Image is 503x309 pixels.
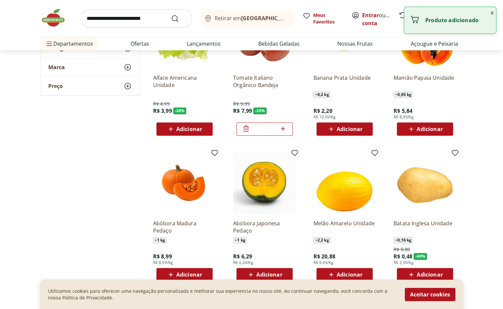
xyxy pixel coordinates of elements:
a: Açougue e Peixaria [410,40,458,48]
span: R$ 8,99/Kg [153,260,173,265]
span: R$ 0,80 [394,246,410,253]
span: ~ 2,2 kg [313,237,330,243]
span: Preço [48,83,63,89]
input: search [81,9,192,28]
span: R$ 20,88 [313,253,335,260]
span: R$ 9,49/Kg [313,260,333,265]
button: Menu [45,36,53,52]
span: R$ 0,48 [394,253,412,260]
span: ~ 1 kg [233,237,247,243]
span: Adicionar [417,272,442,277]
button: Adicionar [156,122,213,136]
span: ou [362,11,392,27]
button: Adicionar [156,268,213,281]
span: - 40 % [414,253,427,260]
span: R$ 4,99 [153,101,170,107]
a: Melão Amarelo Unidade [313,220,376,234]
a: Mamão Papaia Unidade [394,74,456,89]
a: Criar conta [362,12,398,27]
span: R$ 7,99 [233,107,252,114]
button: Adicionar [316,268,373,281]
a: Banana Prata Unidade [313,74,376,89]
span: - 20 % [253,108,267,114]
span: R$ 9,99 [233,101,250,107]
span: R$ 8,99/Kg [394,114,414,120]
button: Submit Search [171,15,187,22]
img: Abóbora Japonesa Pedaço [233,152,296,214]
span: Adicionar [337,126,362,132]
a: Ofertas [131,40,149,48]
span: Adicionar [176,126,202,132]
span: Marca [48,64,65,70]
span: ~ 0,65 kg [394,91,413,98]
a: Tomate Italiano Orgânico Bandeja [233,74,296,89]
a: Bebidas Geladas [258,40,300,48]
a: Nossas Frutas [337,40,373,48]
span: R$ 6,29 [233,253,252,260]
span: ~ 0,2 kg [313,91,330,98]
a: Alface Americana Unidade [153,74,216,89]
span: Adicionar [256,272,282,277]
span: R$ 3,99 [153,107,172,114]
a: Meus Favoritos [303,12,344,25]
span: R$ 10,99/Kg [313,114,336,120]
img: Hortifruti [40,8,73,28]
span: ~ 1 kg [153,237,167,243]
img: Melão Amarelo Unidade [313,152,376,214]
span: R$ 6,29/Kg [233,260,253,265]
b: [GEOGRAPHIC_DATA]/[GEOGRAPHIC_DATA] [241,15,353,22]
button: Preço [40,77,140,95]
span: Adicionar [337,272,362,277]
span: R$ 2,99/Kg [394,260,414,265]
span: Departamentos [45,36,93,52]
span: R$ 5,84 [394,107,412,114]
button: Retirar em[GEOGRAPHIC_DATA]/[GEOGRAPHIC_DATA] [200,9,295,28]
img: Batata Inglesa Unidade [394,152,456,214]
button: Adicionar [397,122,453,136]
span: R$ 2,20 [313,107,332,114]
a: Abóbora Madura Pedaço [153,220,216,234]
a: Abóbora Japonesa Pedaço [233,220,296,234]
button: Adicionar [397,268,453,281]
span: Adicionar [417,126,442,132]
p: Produto adicionado [425,17,491,23]
span: Retirar em [215,15,288,21]
span: - 20 % [173,108,187,114]
button: Adicionar [316,122,373,136]
button: Fechar notificação [488,7,496,18]
span: ~ 0,16 kg [394,237,413,243]
a: Lançamentos [187,40,221,48]
button: Aceitar cookies [405,288,455,301]
span: Adicionar [176,272,202,277]
p: Utilizamos cookies para oferecer uma navegação personalizada e melhorar sua experiencia no nosso ... [48,288,397,301]
a: Entrar [362,12,379,19]
img: Abóbora Madura Pedaço [153,152,216,214]
button: Marca [40,58,140,76]
button: Adicionar [236,268,293,281]
span: Meus Favoritos [313,12,344,25]
span: R$ 8,99 [153,253,172,260]
a: Batata Inglesa Unidade [394,220,456,234]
